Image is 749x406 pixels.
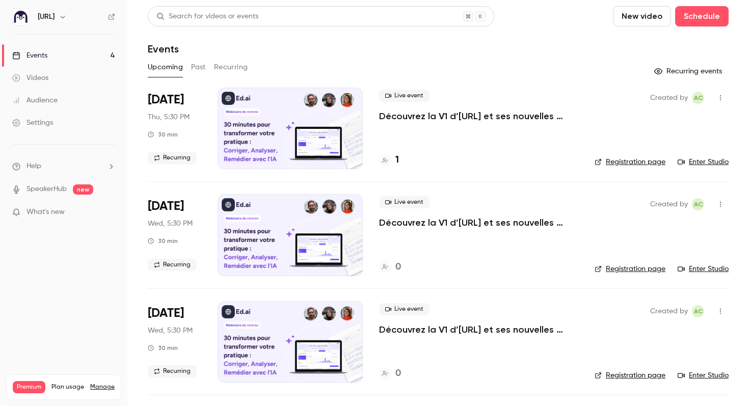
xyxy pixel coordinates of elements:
[694,305,703,317] span: AC
[148,43,179,55] h1: Events
[692,305,704,317] span: Alison Chopard
[148,305,184,321] span: [DATE]
[13,9,29,25] img: Ed.ai
[678,264,729,274] a: Enter Studio
[148,219,193,229] span: Wed, 5:30 PM
[12,50,47,61] div: Events
[379,153,399,167] a: 1
[214,59,248,75] button: Recurring
[148,59,183,75] button: Upcoming
[395,367,401,381] h4: 0
[379,216,578,229] a: Découvrez la V1 d’[URL] et ses nouvelles fonctionnalités !
[73,184,93,195] span: new
[12,161,115,172] li: help-dropdown-opener
[13,381,45,393] span: Premium
[148,301,201,383] div: Sep 24 Wed, 5:30 PM (Europe/Paris)
[692,92,704,104] span: Alison Chopard
[148,259,197,271] span: Recurring
[379,110,578,122] a: Découvrez la V1 d’[URL] et ses nouvelles fonctionnalités !
[156,11,258,22] div: Search for videos or events
[12,118,53,128] div: Settings
[148,88,201,169] div: Sep 11 Thu, 5:30 PM (Europe/Paris)
[148,130,178,139] div: 30 min
[148,237,178,245] div: 30 min
[379,367,401,381] a: 0
[694,198,703,210] span: AC
[12,95,58,105] div: Audience
[148,152,197,164] span: Recurring
[12,73,48,83] div: Videos
[595,370,665,381] a: Registration page
[90,383,115,391] a: Manage
[613,6,671,26] button: New video
[650,198,688,210] span: Created by
[650,92,688,104] span: Created by
[650,63,729,79] button: Recurring events
[26,161,41,172] span: Help
[26,184,67,195] a: SpeakerHub
[595,264,665,274] a: Registration page
[379,323,578,336] a: Découvrez la V1 d’[URL] et ses nouvelles fonctionnalités !
[148,198,184,214] span: [DATE]
[694,92,703,104] span: AC
[38,12,55,22] h6: [URL]
[51,383,84,391] span: Plan usage
[148,112,190,122] span: Thu, 5:30 PM
[678,370,729,381] a: Enter Studio
[148,344,178,352] div: 30 min
[379,90,430,102] span: Live event
[595,157,665,167] a: Registration page
[148,92,184,108] span: [DATE]
[379,196,430,208] span: Live event
[395,260,401,274] h4: 0
[692,198,704,210] span: Alison Chopard
[395,153,399,167] h4: 1
[379,303,430,315] span: Live event
[379,260,401,274] a: 0
[148,326,193,336] span: Wed, 5:30 PM
[191,59,206,75] button: Past
[148,365,197,377] span: Recurring
[148,194,201,276] div: Sep 17 Wed, 5:30 PM (Europe/Paris)
[26,207,65,218] span: What's new
[675,6,729,26] button: Schedule
[650,305,688,317] span: Created by
[678,157,729,167] a: Enter Studio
